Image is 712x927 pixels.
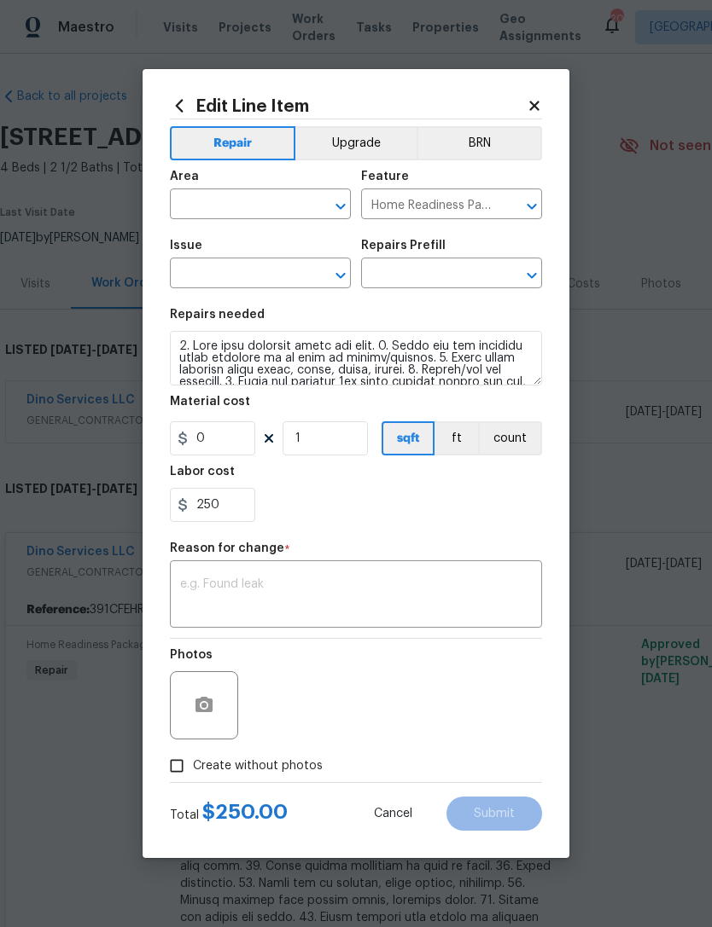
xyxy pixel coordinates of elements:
[170,96,527,115] h2: Edit Line Item
[520,264,544,287] button: Open
[202,802,288,822] span: $ 250.00
[193,757,323,775] span: Create without photos
[520,194,544,218] button: Open
[170,309,265,321] h5: Repairs needed
[329,194,353,218] button: Open
[170,649,213,661] h5: Photos
[474,808,515,820] span: Submit
[170,542,284,554] h5: Reason for change
[347,797,440,831] button: Cancel
[295,126,417,160] button: Upgrade
[478,421,542,455] button: count
[435,421,478,455] button: ft
[170,126,295,160] button: Repair
[170,171,199,183] h5: Area
[374,808,412,820] span: Cancel
[446,797,542,831] button: Submit
[170,396,250,408] h5: Material cost
[382,421,435,455] button: sqft
[170,331,542,385] textarea: 2. Lore ipsu dolorsit ametc adi elit. 0. Seddo eiu tem incididu utlab etdolore ma al enim ad mini...
[170,240,202,252] h5: Issue
[361,240,446,252] h5: Repairs Prefill
[170,466,235,478] h5: Labor cost
[170,803,288,824] div: Total
[361,171,409,183] h5: Feature
[329,264,353,287] button: Open
[417,126,542,160] button: BRN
